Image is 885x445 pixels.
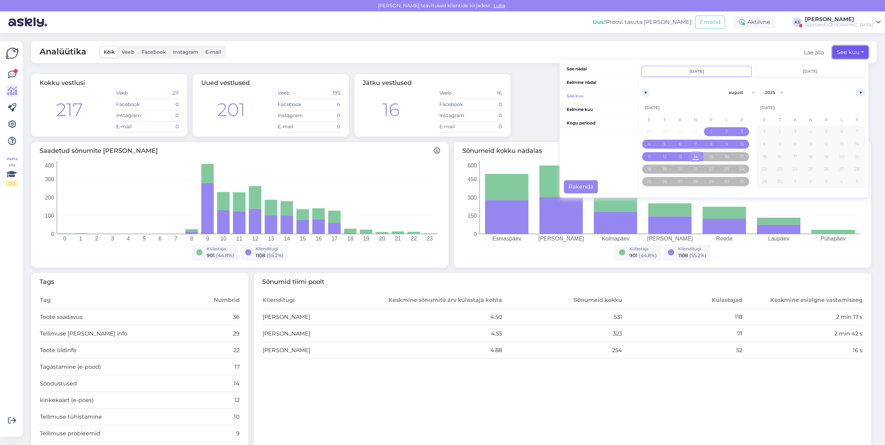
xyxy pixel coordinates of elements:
span: 4 [648,138,651,150]
button: See nädal [560,62,638,76]
button: 30 [719,175,734,188]
span: 20 [678,163,683,175]
button: 5 [657,138,673,150]
button: 30 [772,175,788,188]
span: 19 [663,163,667,175]
td: [PERSON_NAME] [262,325,383,342]
button: 9 [772,138,788,150]
div: 201 [217,96,245,123]
span: ( 55.2 %) [267,252,284,259]
button: 18 [803,150,819,163]
span: 16 [725,150,729,163]
span: 25 [647,175,652,188]
tspan: 17 [332,236,338,242]
span: 16 [778,150,782,163]
td: 0 [471,121,502,132]
button: 6 [672,138,688,150]
button: 6 [834,125,850,138]
button: 2 [772,125,788,138]
span: 26 [824,163,829,175]
button: 12 [818,138,834,150]
tspan: 200 [45,194,54,200]
div: [PERSON_NAME] [805,17,873,22]
span: 17 [740,150,744,163]
tspan: 400 [45,162,54,168]
button: 11 [803,138,819,150]
button: 13 [834,138,850,150]
button: Rakenda [564,180,598,193]
td: 0 [147,99,179,110]
span: Tags [40,277,240,287]
div: Külastaja [207,246,234,252]
button: 25 [803,163,819,175]
tspan: 20 [379,236,385,242]
span: ( 44.8 %) [216,252,234,259]
span: 2 [725,125,728,138]
td: Instagram [116,110,147,121]
td: Soodustused [40,375,190,392]
span: Kogu periood [560,116,638,130]
button: 29 [757,175,772,188]
th: Keskmine esialgne vastamisaeg [743,292,863,309]
td: 323 [502,325,623,342]
td: 36 [190,309,240,325]
span: 15 [763,150,766,163]
tspan: 5 [143,236,146,242]
td: 52 [622,342,743,359]
tspan: 0 [51,231,54,237]
td: Instagram [277,110,309,121]
td: Tellimuse tühistamine [40,409,190,425]
span: 13 [678,150,682,163]
span: K [788,114,803,125]
span: 21 [694,163,697,175]
td: Toote üldinfo [40,342,190,359]
div: Lae alla [804,49,824,57]
div: Klienditugi [678,246,706,252]
span: K [672,114,688,125]
td: 0 [147,121,179,132]
span: 1 [711,125,712,138]
tspan: 2 [95,236,98,242]
span: 9 [779,138,781,150]
tspan: 14 [284,236,290,242]
tspan: 600 [467,162,477,168]
span: 30 [724,175,729,188]
td: Tellimuse [PERSON_NAME] info [40,325,190,342]
tspan: 3 [111,236,114,242]
span: 1108 [678,252,688,259]
span: 7 [856,125,858,138]
td: 16 s [743,342,863,359]
button: 22 [757,163,772,175]
span: 2 [779,125,781,138]
span: 30 [777,175,782,188]
span: Instagram [173,49,198,55]
td: [PERSON_NAME] [262,309,383,325]
button: 17 [788,150,803,163]
td: 0 [471,99,502,110]
span: Eelmine nädal [560,76,638,89]
button: 7 [849,125,865,138]
div: 2 / 3 [6,181,18,187]
span: 3 [794,125,797,138]
span: 11 [648,150,651,163]
td: 22 [190,342,240,359]
span: Eelmine kuu [560,103,638,116]
span: Sõnumeid kokku nädalas [462,146,863,156]
span: 20 [839,150,844,163]
span: Uued vestlused [201,79,250,87]
td: 6 [309,99,341,110]
span: Luba [491,2,507,9]
button: 23 [719,163,734,175]
span: 22 [709,163,714,175]
tspan: 21 [395,236,401,242]
td: 4.55 [382,325,502,342]
tspan: 10 [220,236,226,242]
tspan: 1 [79,236,82,242]
button: 27 [834,163,850,175]
a: [PERSON_NAME]Sportland [GEOGRAPHIC_DATA] [805,17,881,28]
tspan: [PERSON_NAME] [538,236,584,242]
th: Külastajad [622,292,743,309]
span: 1 [764,125,765,138]
span: 10 [740,138,744,150]
span: E [642,114,657,125]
